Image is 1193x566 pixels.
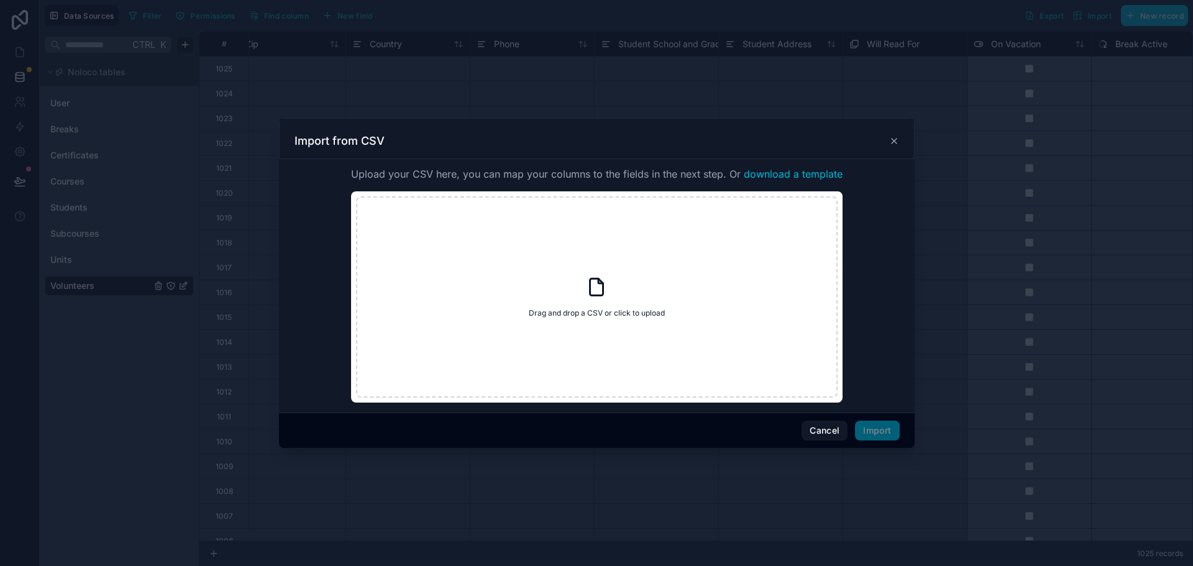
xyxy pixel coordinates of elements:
[529,308,665,318] span: Drag and drop a CSV or click to upload
[744,167,843,181] button: download a template
[802,421,848,440] button: Cancel
[351,167,843,181] span: Upload your CSV here, you can map your columns to the fields in the next step. Or
[295,134,385,148] h3: Import from CSV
